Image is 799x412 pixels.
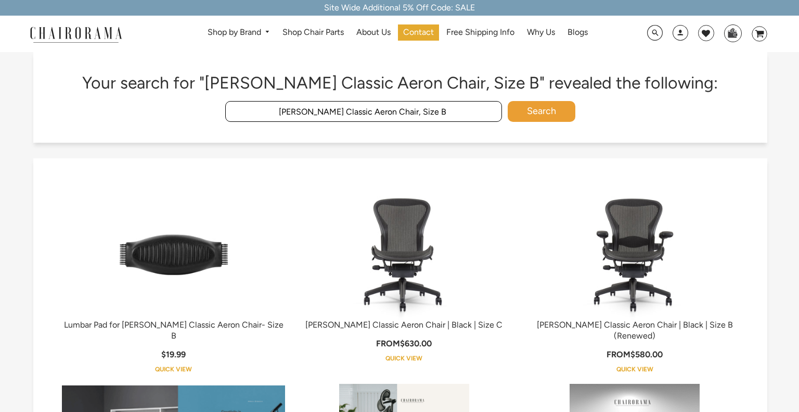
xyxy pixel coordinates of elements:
a: Herman Miller Classic Aeron Chair | Black | Size C - chairorama [293,190,516,320]
span: $580.00 [630,349,663,359]
span: Free Shipping Info [446,27,514,38]
a: Shop by Brand [202,24,276,41]
span: $630.00 [400,339,432,348]
a: Quick View [523,366,746,374]
img: Herman Miller Classic Aeron Chair | Black | Size B (Renewed) - chairorama [570,190,700,320]
img: WhatsApp_Image_2024-07-12_at_16.23.01.webp [725,25,741,41]
span: About Us [356,27,391,38]
a: Herman Miller Classic Aeron Chair | Black | Size B (Renewed) - chairorama [523,190,746,320]
span: Why Us [527,27,555,38]
a: Shop Chair Parts [277,24,349,41]
img: chairorama [24,25,128,43]
span: Shop Chair Parts [282,27,344,38]
a: Quick View [62,366,285,374]
a: [PERSON_NAME] Classic Aeron Chair | Black | Size C [305,320,502,330]
span: $19.99 [161,349,186,359]
a: Blogs [562,24,593,41]
input: Enter Search Terms... [225,101,502,122]
a: Lumbar Pad for [PERSON_NAME] Classic Aeron Chair- Size B [64,320,283,341]
a: Why Us [522,24,560,41]
span: Contact [403,27,434,38]
h1: Your search for "[PERSON_NAME] Classic Aeron Chair, Size B" revealed the following: [54,73,746,93]
div: From [523,349,746,360]
a: About Us [351,24,396,41]
a: Free Shipping Info [441,24,520,41]
a: Lumbar Pad for Herman Miller Classic Aeron Chair- Size B - chairorama [62,190,285,320]
div: From [293,339,516,349]
a: [PERSON_NAME] Classic Aeron Chair | Black | Size B (Renewed) [537,320,733,341]
a: Contact [398,24,439,41]
img: Herman Miller Classic Aeron Chair | Black | Size C - chairorama [339,190,469,320]
span: Blogs [568,27,588,38]
nav: DesktopNavigation [172,24,623,44]
button: Search [508,101,575,122]
img: Lumbar Pad for Herman Miller Classic Aeron Chair- Size B - chairorama [109,190,239,320]
a: Quick View [293,355,516,363]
